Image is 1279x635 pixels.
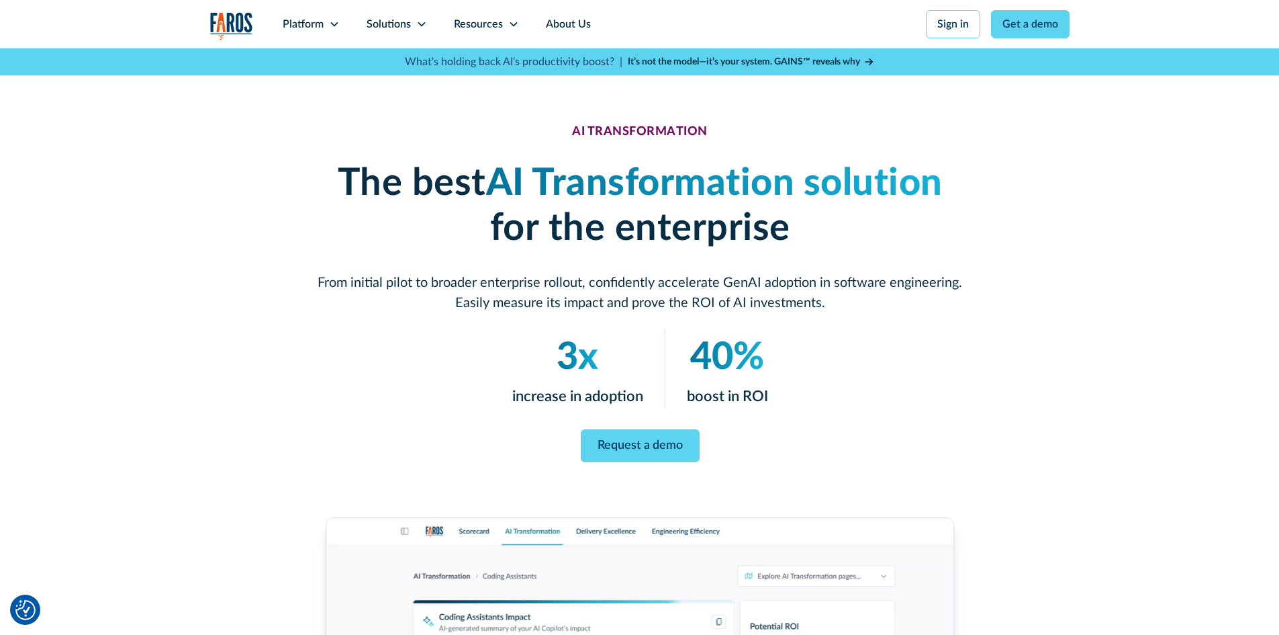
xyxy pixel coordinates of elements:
[210,12,253,40] img: Logo of the analytics and reporting company Faros.
[489,210,790,247] strong: for the enterprise
[318,273,962,313] p: From initial pilot to broader enterprise rollout, confidently accelerate GenAI adoption in softwa...
[485,165,942,202] em: AI Transformation solution
[405,54,622,70] p: What's holding back AI's productivity boost? |
[991,10,1070,38] a: Get a demo
[15,600,36,620] button: Cookie Settings
[926,10,980,38] a: Sign in
[512,386,643,408] p: increase in adoption
[628,57,860,67] strong: It’s not the model—it’s your system. GAINS™ reveals why
[557,339,598,376] em: 3x
[15,600,36,620] img: Revisit consent button
[367,16,411,32] div: Solutions
[686,386,767,408] p: boost in ROI
[628,55,875,69] a: It’s not the model—it’s your system. GAINS™ reveals why
[337,165,485,202] strong: The best
[690,339,764,376] em: 40%
[580,429,699,462] a: Request a demo
[572,125,708,140] div: AI TRANSFORMATION
[283,16,324,32] div: Platform
[454,16,503,32] div: Resources
[210,12,253,40] a: home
